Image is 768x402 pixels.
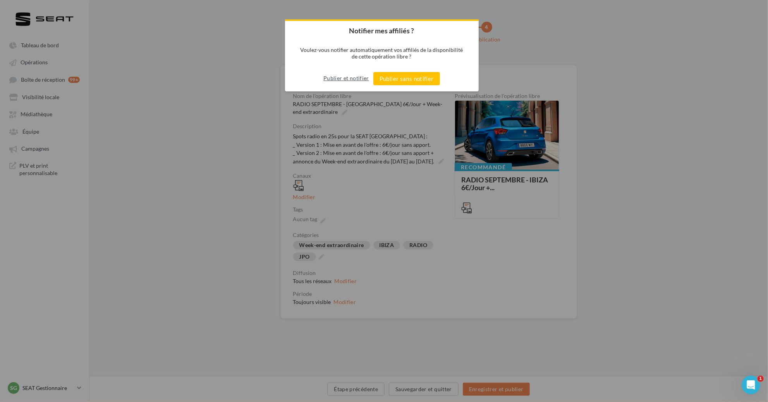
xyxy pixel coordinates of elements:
[758,376,764,382] span: 1
[285,40,479,66] p: Voulez-vous notifier automatiquement vos affiliés de la disponibilité de cette opération libre ?
[742,376,760,394] iframe: Intercom live chat
[373,72,440,85] button: Publier sans notifier
[285,21,479,40] h2: Notifier mes affiliés ?
[323,72,369,84] button: Publier et notifier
